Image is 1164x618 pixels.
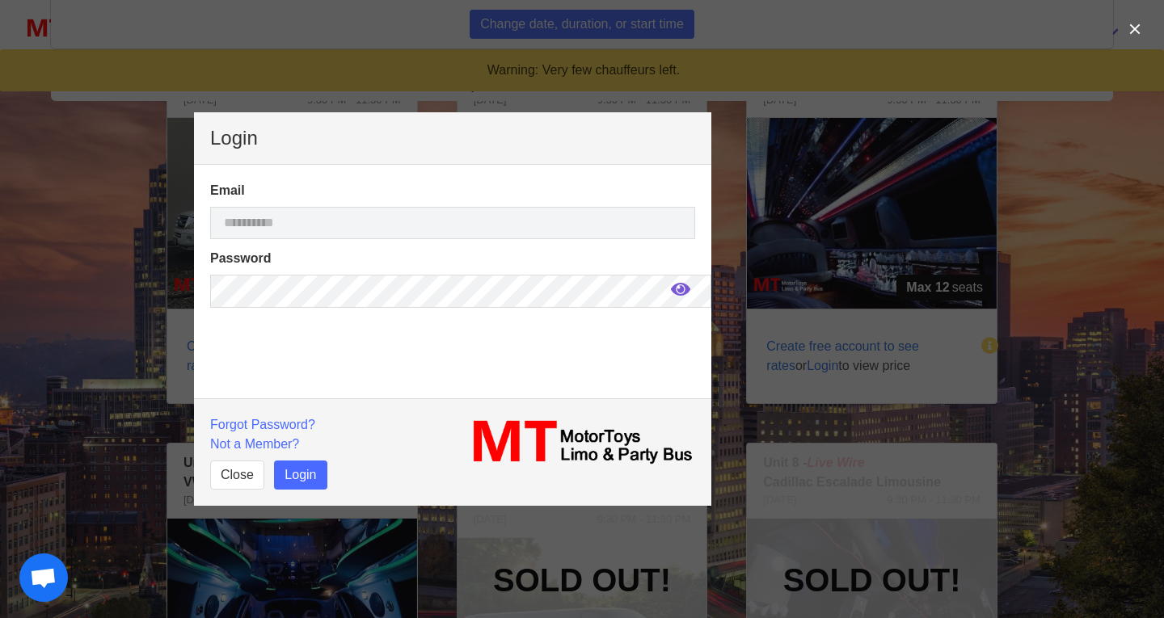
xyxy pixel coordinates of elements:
img: MT_logo_name.png [462,415,695,469]
label: Password [210,249,695,268]
button: Close [210,460,264,490]
a: Not a Member? [210,437,299,451]
label: Email [210,181,695,200]
div: Open chat [19,553,68,602]
p: Login [210,128,695,148]
a: Forgot Password? [210,418,315,431]
button: Login [274,460,327,490]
